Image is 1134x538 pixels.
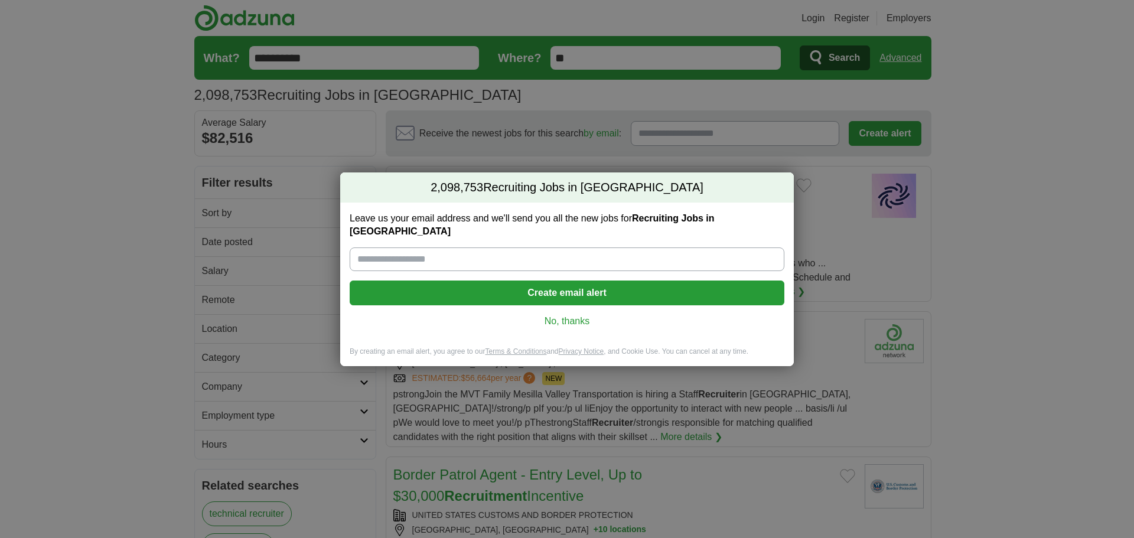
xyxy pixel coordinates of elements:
[350,212,784,238] label: Leave us your email address and we'll send you all the new jobs for
[340,347,794,366] div: By creating an email alert, you agree to our and , and Cookie Use. You can cancel at any time.
[359,315,775,328] a: No, thanks
[485,347,546,356] a: Terms & Conditions
[350,281,784,305] button: Create email alert
[431,180,483,196] span: 2,098,753
[340,172,794,203] h2: Recruiting Jobs in [GEOGRAPHIC_DATA]
[559,347,604,356] a: Privacy Notice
